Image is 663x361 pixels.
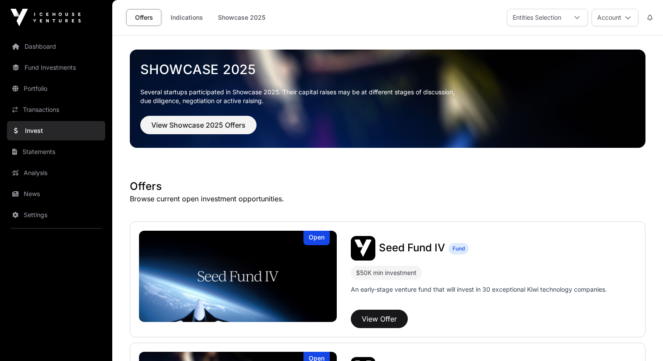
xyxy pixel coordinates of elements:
[140,88,635,105] p: Several startups participated in Showcase 2025. Their capital raises may be at different stages o...
[356,268,417,278] div: $50K min investment
[351,266,422,280] div: $50K min investment
[379,243,445,254] a: Seed Fund IV
[165,9,209,26] a: Indications
[130,179,645,193] h1: Offers
[7,184,105,204] a: News
[303,231,330,245] div: Open
[507,9,567,26] div: Entities Selection
[140,61,635,77] a: Showcase 2025
[7,121,105,140] a: Invest
[151,120,246,130] span: View Showcase 2025 Offers
[126,9,161,26] a: Offers
[130,193,645,204] p: Browse current open investment opportunities.
[592,9,638,26] button: Account
[11,9,81,26] img: Icehouse Ventures Logo
[619,319,663,361] iframe: Chat Widget
[140,125,257,133] a: View Showcase 2025 Offers
[139,231,337,322] a: Seed Fund IVOpen
[7,79,105,98] a: Portfolio
[140,116,257,134] button: View Showcase 2025 Offers
[7,37,105,56] a: Dashboard
[7,205,105,225] a: Settings
[7,100,105,119] a: Transactions
[379,241,445,254] span: Seed Fund IV
[130,50,645,148] img: Showcase 2025
[7,142,105,161] a: Statements
[139,231,337,322] img: Seed Fund IV
[453,245,465,252] span: Fund
[351,310,408,328] button: View Offer
[7,163,105,182] a: Analysis
[351,236,375,261] img: Seed Fund IV
[212,9,271,26] a: Showcase 2025
[351,285,607,294] p: An early-stage venture fund that will invest in 30 exceptional Kiwi technology companies.
[7,58,105,77] a: Fund Investments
